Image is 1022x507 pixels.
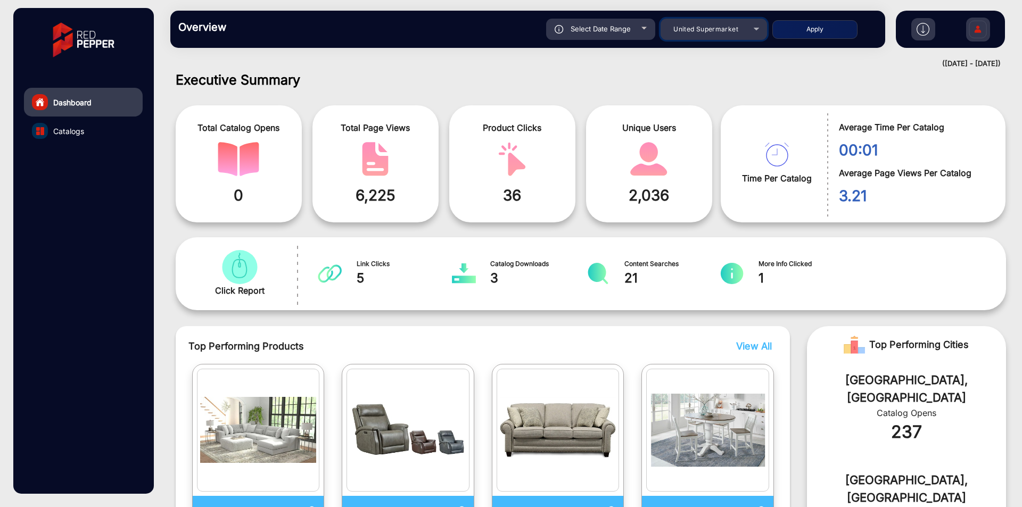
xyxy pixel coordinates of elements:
span: 1 [759,269,855,288]
span: Catalog Downloads [490,259,587,269]
div: Catalog Opens [823,406,990,419]
span: 21 [624,269,721,288]
img: catalog [452,263,476,284]
img: catalog [318,263,342,284]
span: Dashboard [53,97,92,108]
span: United Supermarket [673,25,738,33]
img: catalog [36,127,44,135]
img: Sign%20Up.svg [967,12,989,49]
img: catalog [355,142,396,176]
img: catalog [219,250,260,284]
span: Total Catalog Opens [184,121,294,134]
a: Dashboard [24,88,143,117]
div: 237 [823,419,990,445]
span: View All [736,340,772,352]
div: ([DATE] - [DATE]) [160,59,1001,69]
button: View All [733,339,769,353]
span: 5 [357,269,453,288]
img: catalog [765,143,789,167]
img: catalog [200,372,317,488]
img: Rank image [844,334,865,355]
img: icon [555,25,564,34]
span: Link Clicks [357,259,453,269]
span: 00:01 [839,139,990,161]
img: catalog [649,372,766,488]
div: [GEOGRAPHIC_DATA], [GEOGRAPHIC_DATA] [823,371,990,406]
img: catalog [586,263,610,284]
img: catalog [218,142,259,176]
span: Average Page Views Per Catalog [839,167,990,179]
span: Unique Users [594,121,704,134]
span: 0 [184,184,294,206]
span: Total Page Views [320,121,431,134]
span: 2,036 [594,184,704,206]
span: More Info Clicked [759,259,855,269]
img: h2download.svg [917,23,929,36]
span: Content Searches [624,259,721,269]
span: Catalogs [53,126,84,137]
h1: Executive Summary [176,72,1006,88]
span: Click Report [215,284,265,297]
span: 3 [490,269,587,288]
span: Top Performing Products [188,339,637,353]
span: Average Time Per Catalog [839,121,990,134]
img: home [35,97,45,107]
img: catalog [720,263,744,284]
span: 3.21 [839,185,990,207]
span: 36 [457,184,567,206]
h3: Overview [178,21,327,34]
span: Select Date Range [571,24,631,33]
span: Product Clicks [457,121,567,134]
button: Apply [772,20,858,39]
span: Top Performing Cities [869,334,969,355]
img: catalog [491,142,533,176]
img: catalog [350,372,466,488]
a: Catalogs [24,117,143,145]
img: catalog [628,142,670,176]
img: vmg-logo [45,13,122,67]
img: catalog [500,372,616,488]
span: 6,225 [320,184,431,206]
div: [GEOGRAPHIC_DATA], [GEOGRAPHIC_DATA] [823,471,990,506]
